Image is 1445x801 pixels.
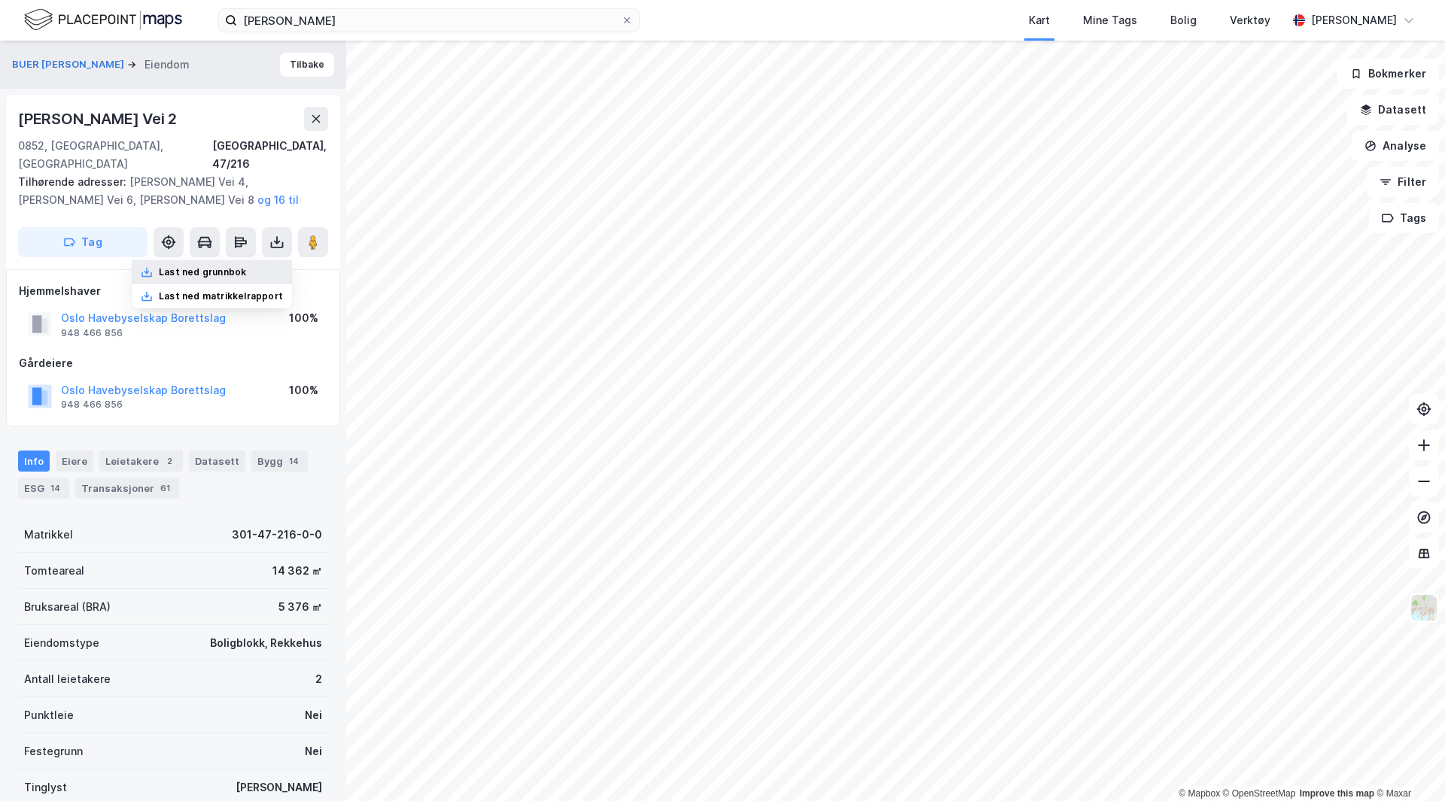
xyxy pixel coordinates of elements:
div: 0852, [GEOGRAPHIC_DATA], [GEOGRAPHIC_DATA] [18,137,212,173]
div: [PERSON_NAME] Vei 4, [PERSON_NAME] Vei 6, [PERSON_NAME] Vei 8 [18,173,316,209]
div: Mine Tags [1083,11,1137,29]
div: 61 [157,481,173,496]
div: [PERSON_NAME] [1311,11,1397,29]
div: Gårdeiere [19,354,327,372]
div: Boligblokk, Rekkehus [210,634,322,652]
img: Z [1410,593,1438,622]
div: Info [18,451,50,472]
div: Antall leietakere [24,670,111,688]
div: 100% [289,309,318,327]
iframe: Chat Widget [1370,729,1445,801]
button: Filter [1367,167,1439,197]
div: 2 [162,454,177,469]
div: Nei [305,742,322,760]
div: 5 376 ㎡ [278,598,322,616]
div: [PERSON_NAME] Vei 2 [18,107,180,131]
a: Mapbox [1179,788,1220,799]
div: Kontrollprogram for chat [1370,729,1445,801]
div: 2 [315,670,322,688]
div: [GEOGRAPHIC_DATA], 47/216 [212,137,328,173]
div: Festegrunn [24,742,83,760]
button: Analyse [1352,131,1439,161]
div: 301-47-216-0-0 [232,526,322,544]
div: ESG [18,478,69,499]
button: Bokmerker [1337,59,1439,89]
button: Tilbake [280,53,334,77]
div: Eiere [56,451,93,472]
div: Last ned grunnbok [159,266,246,278]
button: BUER [PERSON_NAME] [12,57,127,72]
a: OpenStreetMap [1223,788,1296,799]
div: Nei [305,706,322,724]
div: Tinglyst [24,778,67,796]
button: Tag [18,227,148,257]
div: Bolig [1170,11,1197,29]
div: Punktleie [24,706,74,724]
div: Last ned matrikkelrapport [159,290,283,302]
div: Bruksareal (BRA) [24,598,111,616]
a: Improve this map [1300,788,1374,799]
div: Datasett [189,451,245,472]
div: 100% [289,381,318,399]
div: 14 [47,481,63,496]
div: Kart [1029,11,1050,29]
button: Datasett [1347,95,1439,125]
div: 14 362 ㎡ [272,562,322,580]
div: Bygg [251,451,308,472]
button: Tags [1369,203,1439,233]
div: Matrikkel [24,526,73,544]
input: Søk på adresse, matrikkel, gårdeiere, leietakere eller personer [237,9,621,32]
span: Tilhørende adresser: [18,175,129,188]
div: Leietakere [99,451,183,472]
div: 948 466 856 [61,327,123,339]
div: Hjemmelshaver [19,282,327,300]
div: [PERSON_NAME] [236,778,322,796]
div: Verktøy [1230,11,1270,29]
div: Tomteareal [24,562,84,580]
div: Transaksjoner [75,478,179,499]
img: logo.f888ab2527a4732fd821a326f86c7f29.svg [24,7,182,33]
div: Eiendomstype [24,634,99,652]
div: 948 466 856 [61,399,123,411]
div: 14 [286,454,302,469]
div: Eiendom [144,56,190,74]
